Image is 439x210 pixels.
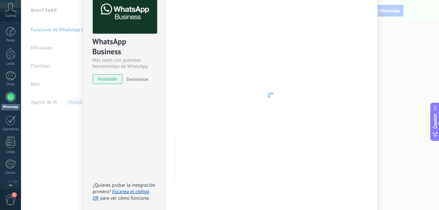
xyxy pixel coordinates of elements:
button: Desinstalar [124,74,148,84]
div: WhatsApp Business [92,37,156,57]
span: para ver cómo funciona. [100,195,150,201]
div: Chats [1,82,20,87]
div: Correo [1,171,20,175]
div: Panel [1,38,20,43]
span: Copilot [432,114,438,129]
span: Cuenta [5,14,16,18]
div: WhatsApp [1,104,20,110]
div: Leads [1,62,20,66]
a: Escanea el código QR [93,189,149,201]
span: ¿Quieres probar la integración primero? [93,182,155,195]
span: Desinstalar [127,76,148,82]
div: Más leads con potentes herramientas de WhatsApp [92,57,156,69]
span: 1 [12,192,17,197]
div: Listas [1,150,20,154]
span: instalado [93,74,122,84]
div: Calendario [1,127,20,131]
